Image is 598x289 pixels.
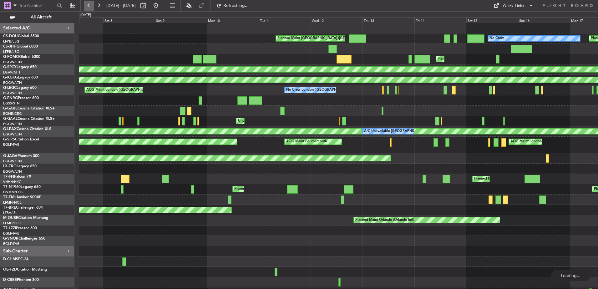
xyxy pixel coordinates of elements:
[362,17,414,23] div: Thu 13
[214,1,251,11] button: Refreshing...
[3,96,18,100] span: G-ENRG
[3,76,18,79] span: G-KGKG
[106,3,136,8] span: [DATE] - [DATE]
[259,17,311,23] div: Tue 11
[3,190,23,195] a: DNMM/LOS
[3,180,22,184] a: VHHH/HKG
[3,226,37,230] a: T7-LZZIPraetor 600
[551,270,590,281] div: Loading...
[414,17,466,23] div: Fri 14
[503,3,524,9] div: Quick Links
[3,138,15,141] span: G-SIRS
[3,206,16,210] span: T7-BRE
[286,137,327,146] div: AOG Maint Bournemouth
[3,175,31,179] a: T7-FFIFalcon 7X
[3,154,18,158] span: G-JAGA
[3,185,41,189] a: T7-N1960Legacy 650
[3,107,55,110] a: G-GARECessna Citation XLS+
[3,65,37,69] a: G-SPCYLegacy 650
[3,216,48,220] a: M-OUSECitation Mustang
[3,55,40,59] a: G-FOMOGlobal 6000
[277,34,376,43] div: Planned Maint [GEOGRAPHIC_DATA] ([GEOGRAPHIC_DATA])
[3,154,39,158] a: G-JAGAPhenom 300
[3,101,20,106] a: EGSS/STN
[364,127,466,136] div: A/C Unavailable [GEOGRAPHIC_DATA] ([GEOGRAPHIC_DATA])
[355,215,414,225] div: Planned Maint Orlando (Orlando Intl)
[3,111,22,116] a: EGNR/CEG
[3,127,17,131] span: G-LEAX
[3,107,18,110] span: G-GARE
[3,96,39,100] a: G-ENRGPraetor 600
[3,127,51,131] a: G-LEAXCessna Citation XLS
[3,237,18,241] span: G-VNOR
[3,268,47,271] a: OE-FZDCitation Mustang
[234,185,299,194] div: Planned Maint Lagos ([PERSON_NAME])
[3,132,22,137] a: EGGW/LTN
[3,76,38,79] a: G-KGKGLegacy 600
[3,165,17,168] span: LX-TRO
[3,117,55,121] a: G-GAALCessna Citation XLS+
[3,86,37,90] a: G-LEGCLegacy 600
[3,257,18,261] span: D-CHMS
[3,34,18,38] span: CS-DOU
[7,12,68,22] button: All Aircraft
[3,91,22,95] a: EGGW/LTN
[3,185,21,189] span: T7-N1960
[3,195,41,199] a: T7-EMIHawker 900XP
[489,34,504,43] div: No Crew
[3,206,43,210] a: T7-BREChallenger 604
[223,3,249,8] span: Refreshing...
[3,65,17,69] span: G-SPCY
[3,175,14,179] span: T7-FFI
[3,70,20,75] a: LGAV/ATH
[86,85,156,95] div: AOG Maint London ([GEOGRAPHIC_DATA])
[3,49,19,54] a: LFPB/LBG
[3,60,22,64] a: EGGW/LTN
[3,231,19,236] a: EGLF/FAB
[3,278,39,282] a: D-CBBSPhenom 300
[490,1,537,11] button: Quick Links
[3,257,28,261] a: D-CHMSPC-24
[3,45,38,48] a: CS-JHHGlobal 6000
[3,165,37,168] a: LX-TROLegacy 650
[3,122,22,126] a: EGGW/LTN
[3,45,17,48] span: CS-JHH
[3,159,22,164] a: EGGW/LTN
[238,116,341,126] div: Unplanned Maint [GEOGRAPHIC_DATA] ([GEOGRAPHIC_DATA])
[466,17,518,23] div: Sat 15
[3,226,16,230] span: T7-LZZI
[518,17,570,23] div: Sun 16
[16,15,66,19] span: All Aircraft
[3,216,18,220] span: M-OUSE
[3,117,18,121] span: G-GAAL
[3,142,19,147] a: EGLF/FAB
[103,17,155,23] div: Sat 8
[3,34,39,38] a: CS-DOUGlobal 6500
[3,55,19,59] span: G-FOMO
[3,221,21,226] a: LFMD/CEQ
[3,278,17,282] span: D-CBBS
[3,241,19,246] a: EGLF/FAB
[19,1,55,10] input: Trip Number
[155,17,207,23] div: Sun 9
[207,17,259,23] div: Mon 10
[3,138,39,141] a: G-SIRSCitation Excel
[3,237,45,241] a: G-VNORChallenger 650
[286,85,352,95] div: No Crew London ([GEOGRAPHIC_DATA])
[438,54,536,64] div: Planned Maint [GEOGRAPHIC_DATA] ([GEOGRAPHIC_DATA])
[3,39,19,44] a: LFPB/LBG
[311,17,362,23] div: Wed 12
[3,210,17,215] a: LTBA/ISL
[80,13,91,18] div: [DATE]
[474,174,579,184] div: Planned Maint [GEOGRAPHIC_DATA] ([GEOGRAPHIC_DATA] Intl)
[510,137,580,146] div: AOG Maint London ([GEOGRAPHIC_DATA])
[3,200,22,205] a: LFMN/NCE
[3,86,17,90] span: G-LEGC
[3,268,17,271] span: OE-FZD
[3,80,22,85] a: EGGW/LTN
[3,195,15,199] span: T7-EMI
[3,169,22,174] a: EGGW/LTN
